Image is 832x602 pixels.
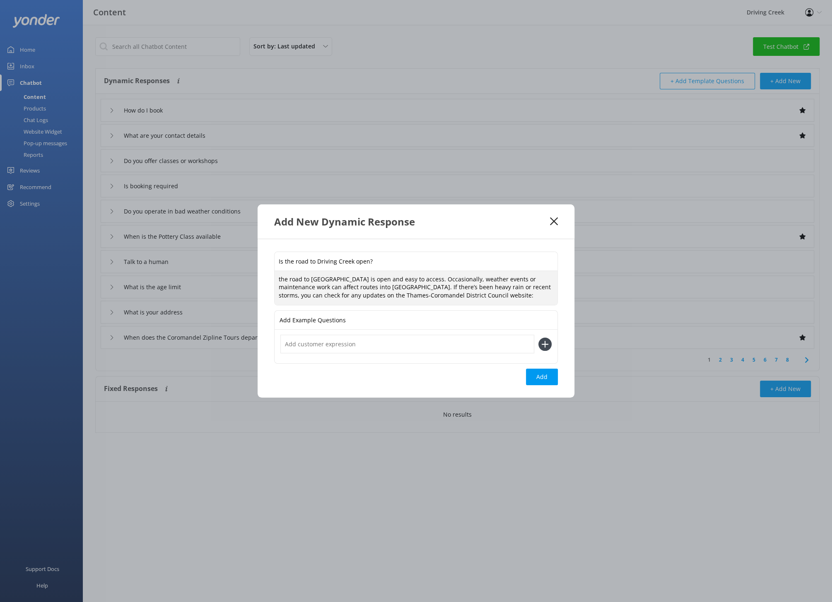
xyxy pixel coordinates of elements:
button: Close [550,217,558,225]
textarea: the road to [GEOGRAPHIC_DATA] is open and easy to access. Occasionally, weather events or mainten... [275,271,557,305]
input: Add customer expression [280,335,534,353]
div: Add New Dynamic Response [274,215,550,228]
button: Add [526,369,558,385]
p: Add Example Questions [280,311,346,329]
input: Type a new question... [275,252,557,271]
